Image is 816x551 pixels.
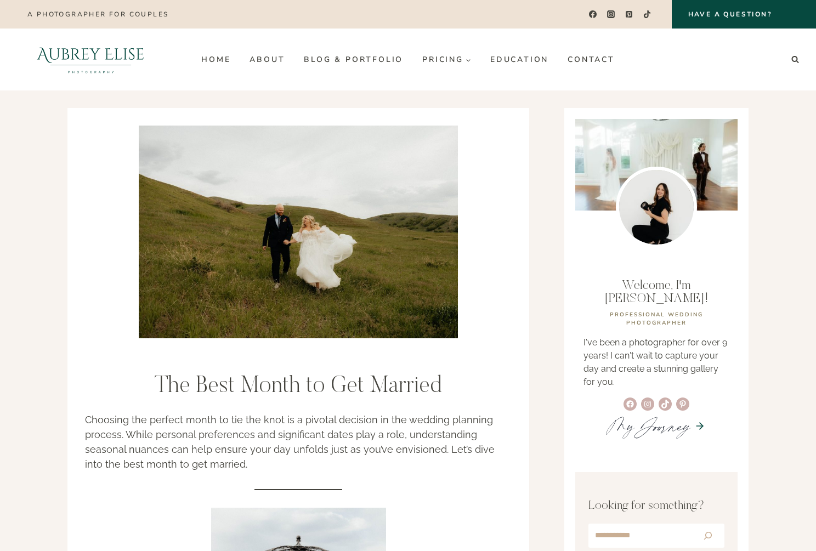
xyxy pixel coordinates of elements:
p: Looking for something? [588,497,724,515]
span: Pricing [422,55,471,64]
h1: The Best Month to Get Married [85,373,512,400]
em: Journey [635,410,690,442]
button: View Search Form [787,52,803,67]
a: Pinterest [621,7,637,22]
a: TikTok [639,7,655,22]
a: Facebook [585,7,600,22]
a: Home [192,51,240,69]
a: Pricing [413,51,481,69]
a: Contact [558,51,625,69]
nav: Primary [192,51,624,69]
img: Utah wedding photographer Aubrey Williams [616,167,697,248]
p: Welcome, I'm [PERSON_NAME]! [583,279,729,305]
img: summer wedding [139,126,458,338]
a: Blog & Portfolio [294,51,413,69]
a: Instagram [603,7,619,22]
p: Choosing the perfect month to tie the knot is a pivotal decision in the wedding planning process.... [85,412,512,472]
a: MyJourney [608,410,690,442]
img: Aubrey Elise Photography [13,29,168,90]
p: A photographer for couples [27,10,168,18]
p: I've been a photographer for over 9 years! I can't wait to capture your day and create a stunning... [583,336,729,389]
a: Education [480,51,558,69]
a: About [240,51,294,69]
p: professional WEDDING PHOTOGRAPHER [583,311,729,327]
button: Search [693,526,722,546]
